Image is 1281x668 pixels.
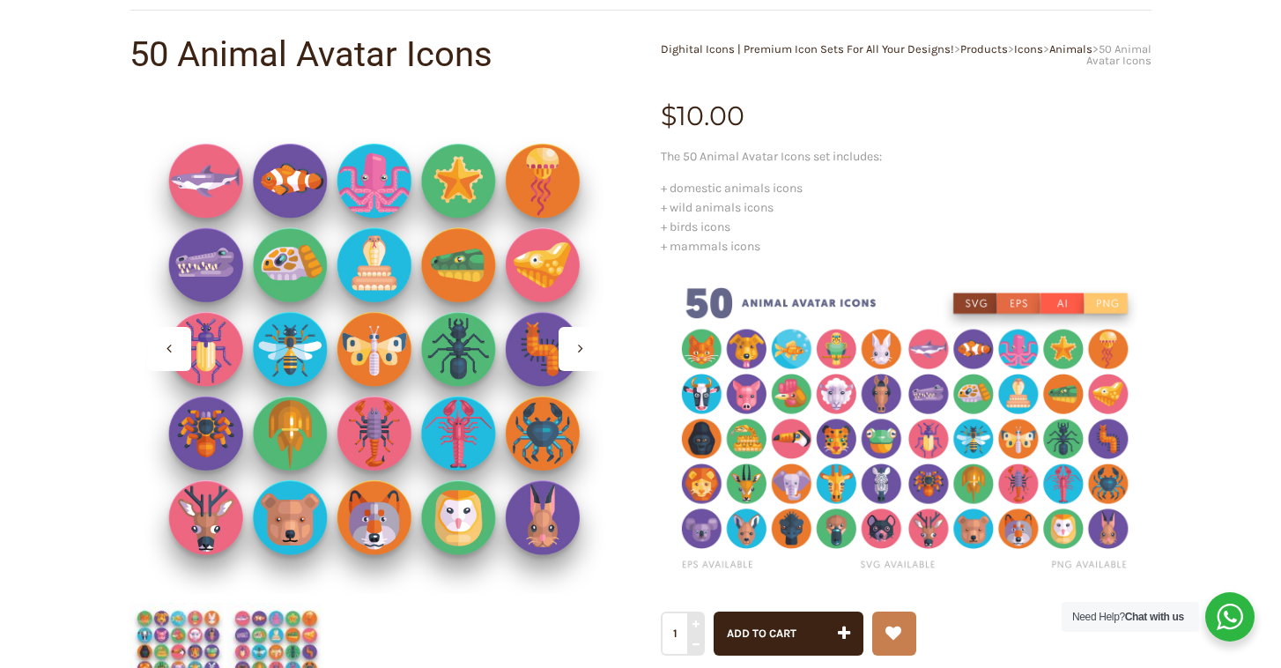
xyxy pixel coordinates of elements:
button: Add to cart [714,612,863,656]
bdi: 10.00 [661,100,744,132]
strong: Chat with us [1125,611,1184,623]
p: + domestic animals icons + wild animals icons + birds icons + mammals icons [661,179,1151,256]
h1: 50 Animal Avatar Icons [130,37,640,72]
span: Need Help? [1072,611,1184,623]
a: Icons [1014,42,1043,56]
span: 50 Animal Avatar Icons [1086,42,1151,67]
img: 50 Animal Avatar Icons [661,269,1151,583]
span: Add to cart [727,627,796,640]
p: The 50 Animal Avatar Icons set includes: [661,147,1151,167]
span: $ [661,100,677,132]
a: Animals [1049,42,1092,56]
img: avatar-animal-icons-profile-user-characters-vector-illustrations [130,103,620,594]
div: > > > > [640,43,1151,66]
a: Dighital Icons | Premium Icon Sets For All Your Designs! [661,42,954,56]
a: Products [960,42,1008,56]
input: Qty [661,612,702,656]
